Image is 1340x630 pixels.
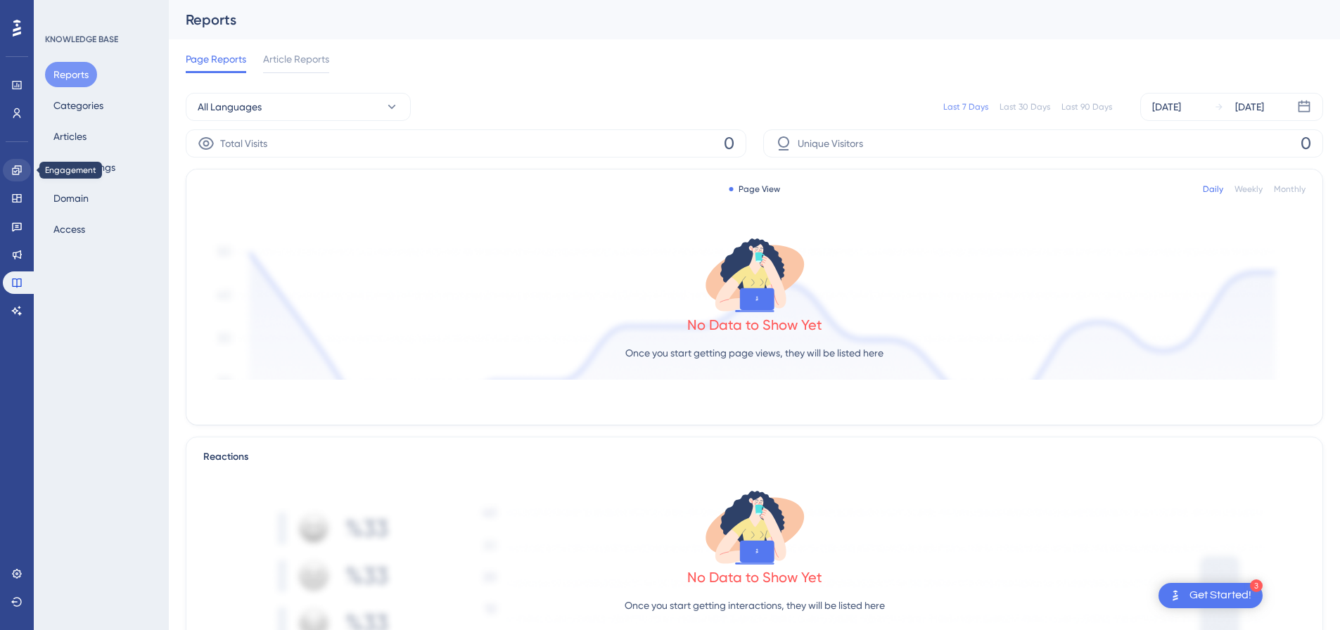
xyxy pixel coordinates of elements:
div: Get Started! [1189,588,1251,603]
div: Reactions [203,449,1306,465]
div: Last 30 Days [1000,101,1050,112]
button: Domain [45,186,97,211]
span: Total Visits [220,135,267,152]
div: KNOWLEDGE BASE [45,34,118,45]
button: Categories [45,93,112,118]
p: Once you start getting interactions, they will be listed here [625,597,885,614]
button: Reports [45,62,97,87]
button: Access [45,217,94,242]
span: Article Reports [263,51,329,67]
div: Reports [186,10,1288,30]
span: Unique Visitors [798,135,863,152]
span: All Languages [198,98,262,115]
div: Monthly [1274,184,1306,195]
button: Articles [45,124,95,149]
div: Last 90 Days [1061,101,1112,112]
button: Page Settings [45,155,124,180]
div: Page View [729,184,780,195]
div: [DATE] [1152,98,1181,115]
span: Page Reports [186,51,246,67]
p: Once you start getting page views, they will be listed here [625,345,883,361]
button: All Languages [186,93,411,121]
div: Last 7 Days [943,101,988,112]
div: [DATE] [1235,98,1264,115]
div: No Data to Show Yet [687,315,822,335]
div: Open Get Started! checklist, remaining modules: 3 [1159,583,1263,608]
img: launcher-image-alternative-text [1167,587,1184,604]
div: 3 [1250,579,1263,592]
div: Weekly [1234,184,1263,195]
div: No Data to Show Yet [687,567,822,587]
span: 0 [1301,132,1311,155]
span: 0 [724,132,734,155]
div: Daily [1203,184,1223,195]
